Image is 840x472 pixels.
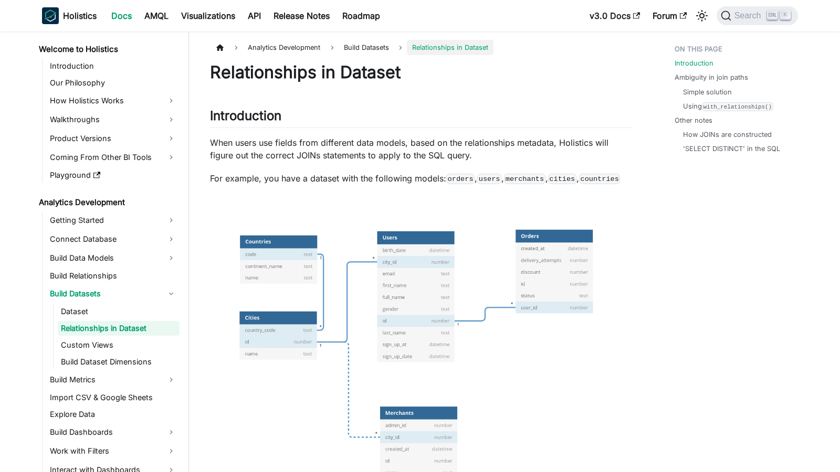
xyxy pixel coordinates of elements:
[675,58,713,68] a: Introduction
[47,285,180,302] a: Build Datasets
[36,195,180,210] a: Analytics Development
[210,136,633,162] p: When users use fields from different data models, based on the relationships metadata, Holistics ...
[31,31,189,472] nav: Docs sidebar
[47,390,180,405] a: Import CSV & Google Sheets
[780,10,791,20] kbd: K
[210,40,633,55] nav: Breadcrumbs
[702,102,773,111] code: with_relationships()
[583,7,646,24] a: v3.0 Docs
[47,371,180,388] a: Build Metrics
[58,338,180,352] a: Custom Views
[210,62,633,83] h1: Relationships in Dataset
[731,11,768,20] span: Search
[58,304,180,319] a: Dataset
[58,321,180,336] a: Relationships in Dataset
[210,172,633,185] p: For example, you have a dataset with the following models: , , , ,
[47,250,180,266] a: Build Data Models
[47,130,180,147] a: Product Versions
[47,59,180,73] a: Introduction
[47,424,180,441] a: Build Dashboards
[646,7,693,24] a: Forum
[504,174,545,184] code: merchants
[717,6,798,25] button: Search (Ctrl+K)
[477,174,501,184] code: users
[683,130,772,140] a: How JOINs are constructed
[47,212,180,229] a: Getting Started
[42,7,97,24] a: HolisticsHolistics
[675,72,748,82] a: Ambiguity in join paths
[47,149,180,166] a: Coming From Other BI Tools
[47,92,180,109] a: How Holistics Works
[446,174,475,184] code: orders
[241,7,267,24] a: API
[243,40,325,55] span: Analytics Development
[47,269,180,283] a: Build Relationships
[336,7,386,24] a: Roadmap
[548,174,576,184] code: cities
[47,407,180,422] a: Explore Data
[683,144,780,154] a: 'SELECT DISTINCT' in the SQL
[175,7,241,24] a: Visualizations
[694,7,710,24] button: Switch between dark and light mode (currently light mode)
[683,101,773,111] a: Usingwith_relationships()
[63,9,97,22] b: Holistics
[675,115,712,125] a: Other notes
[47,168,180,183] a: Playground
[138,7,175,24] a: AMQL
[267,7,336,24] a: Release Notes
[210,108,633,128] h2: Introduction
[339,40,394,55] span: Build Datasets
[47,76,180,90] a: Our Philosophy
[47,443,180,459] a: Work with Filters
[105,7,138,24] a: Docs
[407,40,493,55] span: Relationships in Dataset
[58,355,180,369] a: Build Dataset Dimensions
[42,7,59,24] img: Holistics
[579,174,621,184] code: countries
[47,111,180,128] a: Walkthroughs
[210,40,230,55] a: Home page
[47,231,180,248] a: Connect Database
[36,42,180,57] a: Welcome to Holistics
[683,87,732,97] a: Simple solution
